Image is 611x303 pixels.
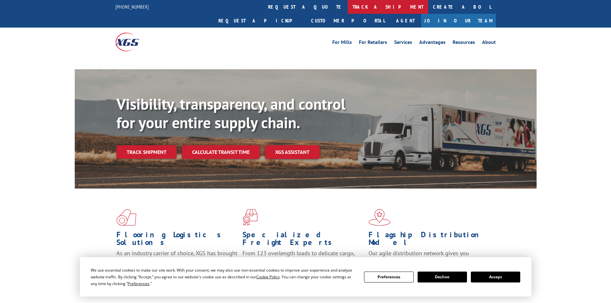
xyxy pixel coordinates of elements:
a: For Retailers [359,40,387,47]
img: xgs-icon-flagship-distribution-model-red [369,209,391,226]
a: For Mills [332,40,352,47]
h1: Flooring Logistics Solutions [116,231,238,249]
img: xgs-icon-focused-on-flooring-red [242,209,258,226]
h1: Flagship Distribution Model [369,231,490,249]
button: Decline [418,272,467,282]
a: Agent [390,14,421,28]
a: Advantages [419,40,446,47]
a: Join Our Team [421,14,496,28]
div: We use essential cookies to make our site work. With your consent, we may also use non-essential ... [91,267,356,287]
span: As an industry carrier of choice, XGS has brought innovation and dedication to flooring logistics... [116,249,237,272]
a: Track shipment [116,145,177,159]
p: From 123 overlength loads to delicate cargo, our experienced staff knows the best way to move you... [242,249,364,278]
span: Our agile distribution network gives you nationwide inventory management on demand. [369,249,487,265]
img: xgs-icon-total-supply-chain-intelligence-red [116,209,136,226]
button: Preferences [364,272,413,282]
div: Cookie Consent Prompt [80,257,531,297]
a: XGS ASSISTANT [265,145,320,159]
button: Accept [471,272,520,282]
a: Resources [453,40,475,47]
a: [PHONE_NUMBER] [115,4,149,10]
span: Preferences [128,281,149,286]
b: Visibility, transparency, and control for your entire supply chain. [116,94,345,132]
a: Calculate transit time [182,145,260,159]
a: Customer Portal [306,14,390,28]
h1: Specialized Freight Experts [242,231,364,249]
a: Services [394,40,412,47]
span: Cookie Policy [256,274,280,280]
a: About [482,40,496,47]
a: Request a pickup [214,14,306,28]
